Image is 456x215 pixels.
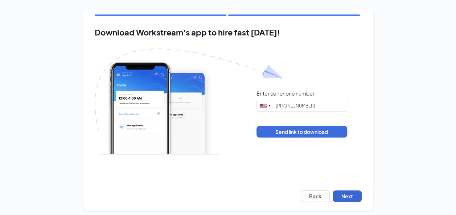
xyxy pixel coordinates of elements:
[333,190,362,202] button: Next
[95,49,283,155] img: Download Workstream's app with paper plane
[95,28,362,37] h2: Download Workstream's app to hire fast [DATE]!
[257,100,274,111] div: United States: +1
[301,190,330,202] button: Back
[256,100,347,111] input: (201) 555-0123
[256,90,315,97] div: Enter cell phone number
[256,126,347,138] button: Send link to download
